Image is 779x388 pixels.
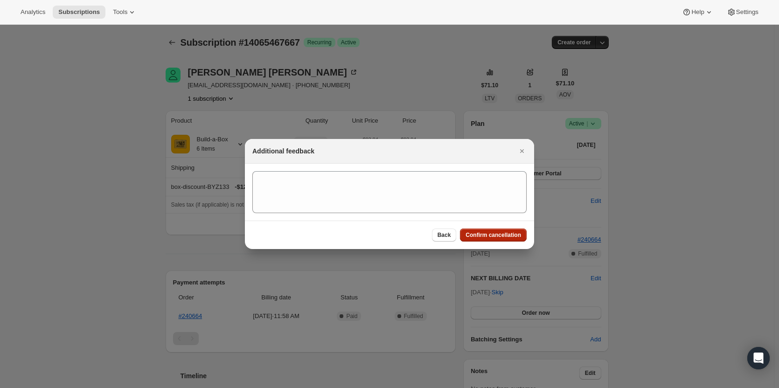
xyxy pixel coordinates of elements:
button: Analytics [15,6,51,19]
span: Subscriptions [58,8,100,16]
span: Help [691,8,704,16]
span: Analytics [21,8,45,16]
span: Back [438,231,451,239]
div: Open Intercom Messenger [747,347,770,369]
button: Subscriptions [53,6,105,19]
span: Settings [736,8,758,16]
button: Close [515,145,529,158]
button: Confirm cancellation [460,229,527,242]
button: Settings [721,6,764,19]
span: Confirm cancellation [466,231,521,239]
button: Back [432,229,457,242]
button: Help [676,6,719,19]
button: Tools [107,6,142,19]
h2: Additional feedback [252,146,314,156]
span: Tools [113,8,127,16]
